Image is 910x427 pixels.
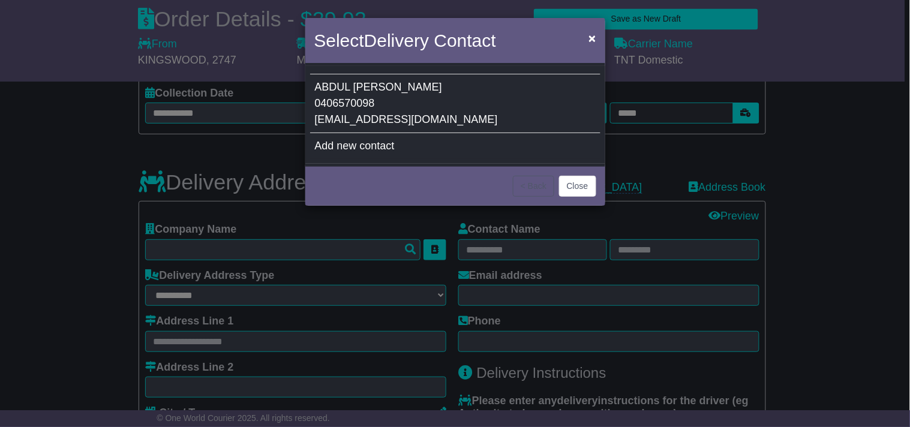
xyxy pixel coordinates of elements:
[559,176,596,197] button: Close
[434,31,496,50] span: Contact
[353,81,442,93] span: [PERSON_NAME]
[364,31,429,50] span: Delivery
[314,27,496,54] h4: Select
[315,97,375,109] span: 0406570098
[513,176,554,197] button: < Back
[315,81,350,93] span: ABDUL
[315,140,395,152] span: Add new contact
[582,26,602,50] button: Close
[588,31,596,45] span: ×
[315,113,498,125] span: [EMAIL_ADDRESS][DOMAIN_NAME]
